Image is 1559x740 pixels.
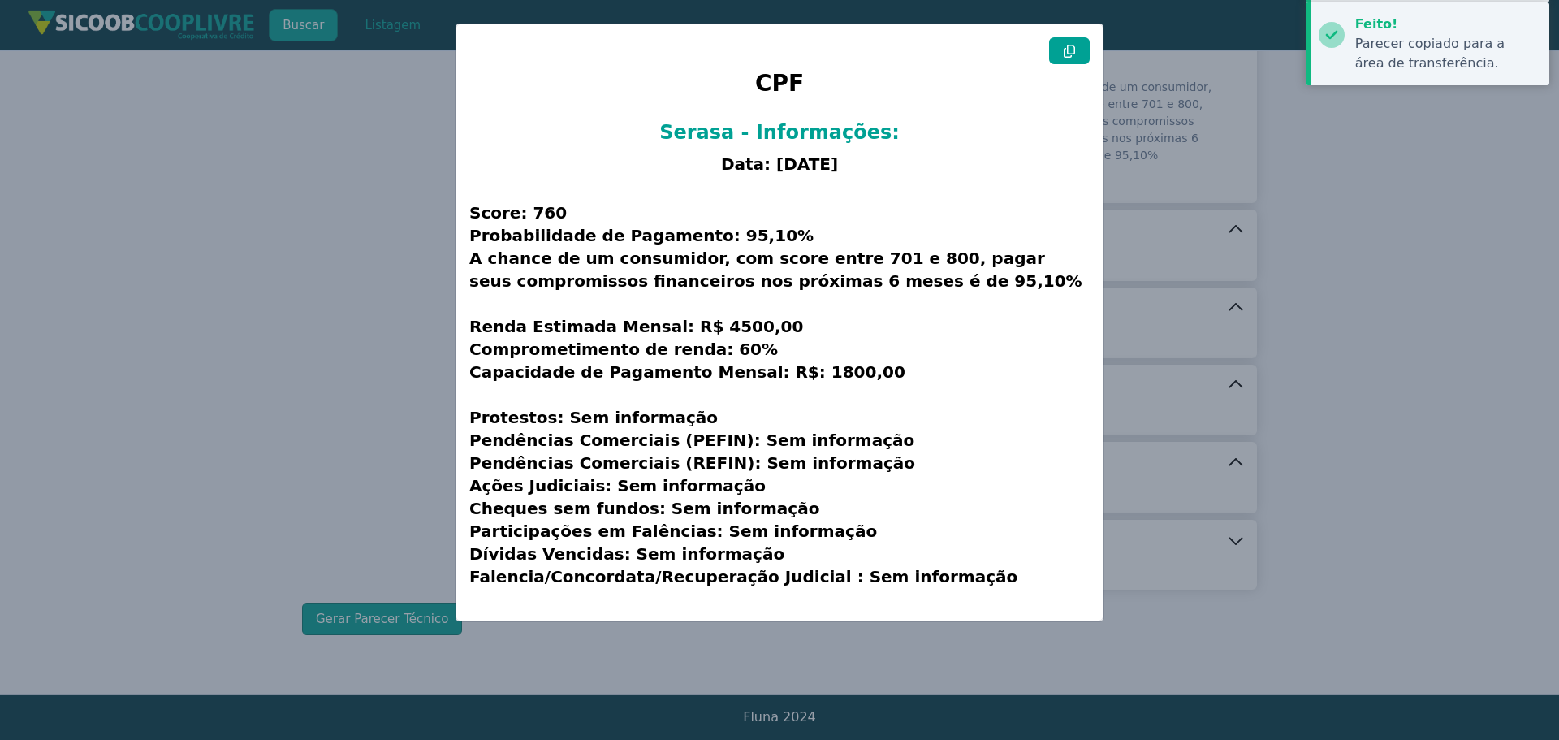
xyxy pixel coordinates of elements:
[469,153,1090,175] h3: Data: [DATE]
[1355,34,1537,73] div: Parecer copiado para a área de transferência.
[1355,15,1537,34] div: Feito!
[469,119,1090,147] h2: Serasa - Informações:
[469,182,1090,608] h3: Score: 760 Probabilidade de Pagamento: 95,10% A chance de um consumidor, com score entre 701 e 80...
[469,64,1090,112] h1: CPF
